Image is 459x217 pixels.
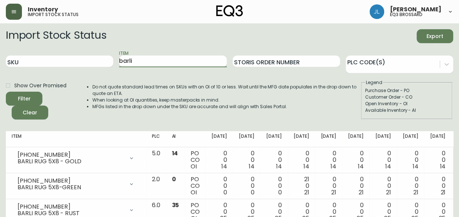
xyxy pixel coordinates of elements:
div: PO CO [191,150,200,170]
div: 0 0 [266,150,282,170]
button: Export [417,29,453,43]
div: BARLI RUG 5X8-GREEN [18,184,124,191]
div: Purchase Order - PO [365,87,448,94]
th: [DATE] [397,131,424,147]
th: PLC [146,131,166,147]
span: Clear [18,108,42,117]
span: [PERSON_NAME] [390,7,441,12]
div: 0 0 [375,176,391,196]
button: Clear [12,106,48,119]
th: AI [166,131,185,147]
div: 0 0 [239,176,255,196]
span: 21 [386,188,391,197]
div: BARLI RUG 5X8 - RUST [18,210,124,217]
div: PO CO [191,176,200,196]
li: MFGs listed in the drop down under the SKU are accurate and will align with Sales Portal. [92,103,360,110]
li: When looking at OI quantities, keep masterpacks in mind. [92,97,360,103]
span: 21 [304,188,309,197]
th: Item [6,131,146,147]
span: 14 [276,162,282,171]
div: 0 0 [321,150,336,170]
div: Available Inventory - AI [365,107,448,114]
span: OI [191,188,197,197]
th: [DATE] [233,131,260,147]
div: 0 0 [294,150,309,170]
span: OI [191,162,197,171]
div: 0 0 [266,176,282,196]
div: 21 0 [294,176,309,196]
legend: Legend [365,79,383,86]
span: 0 [251,188,255,197]
div: [PHONE_NUMBER] [18,178,124,184]
div: Open Inventory - OI [365,100,448,107]
span: 21 [359,188,364,197]
th: [DATE] [370,131,397,147]
span: 14 [249,162,255,171]
div: 0 0 [348,150,364,170]
div: 0 0 [430,150,445,170]
div: 0 0 [321,176,336,196]
img: logo [216,5,243,17]
div: 0 0 [211,176,227,196]
th: [DATE] [288,131,315,147]
div: 0 0 [430,176,445,196]
span: Export [422,32,447,41]
h5: eq3 brossard [390,12,422,17]
span: Inventory [28,7,58,12]
div: 0 0 [348,176,364,196]
span: 14 [221,162,227,171]
li: Do not quote standard lead times on SKUs with an OI of 10 or less. Wait until the MFG date popula... [92,84,360,97]
th: [DATE] [206,131,233,147]
span: 14 [330,162,336,171]
th: [DATE] [342,131,370,147]
div: [PHONE_NUMBER]BARLI RUG 5X8 - GOLD [12,150,140,166]
span: 21 [331,188,336,197]
td: 5.0 [146,147,166,173]
div: [PHONE_NUMBER]BARLI RUG 5X8-GREEN [12,176,140,192]
div: Customer Order - CO [365,94,448,100]
span: 0 [223,188,227,197]
span: 35 [172,201,179,209]
span: 14 [358,162,364,171]
span: 14 [385,162,391,171]
span: Show Over Promised [14,82,66,90]
h2: Import Stock Status [6,29,106,43]
span: 21 [440,188,445,197]
span: 14 [172,149,178,157]
span: 0 [172,175,176,183]
div: Filter [18,94,31,103]
div: 0 0 [211,150,227,170]
span: 14 [412,162,418,171]
td: 2.0 [146,173,166,199]
div: 0 0 [375,150,391,170]
button: Filter [6,92,42,106]
img: 4c684eb21b92554db63a26dcce857022 [370,4,384,19]
th: [DATE] [260,131,288,147]
div: [PHONE_NUMBER] [18,203,124,210]
div: 0 0 [239,150,255,170]
div: BARLI RUG 5X8 - GOLD [18,158,124,165]
span: 21 [413,188,418,197]
span: 14 [303,162,309,171]
div: [PHONE_NUMBER] [18,152,124,158]
th: [DATE] [315,131,342,147]
span: 0 [278,188,282,197]
span: 14 [440,162,445,171]
h5: import stock status [28,12,79,17]
th: [DATE] [424,131,451,147]
div: 0 0 [403,150,418,170]
div: 0 0 [403,176,418,196]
